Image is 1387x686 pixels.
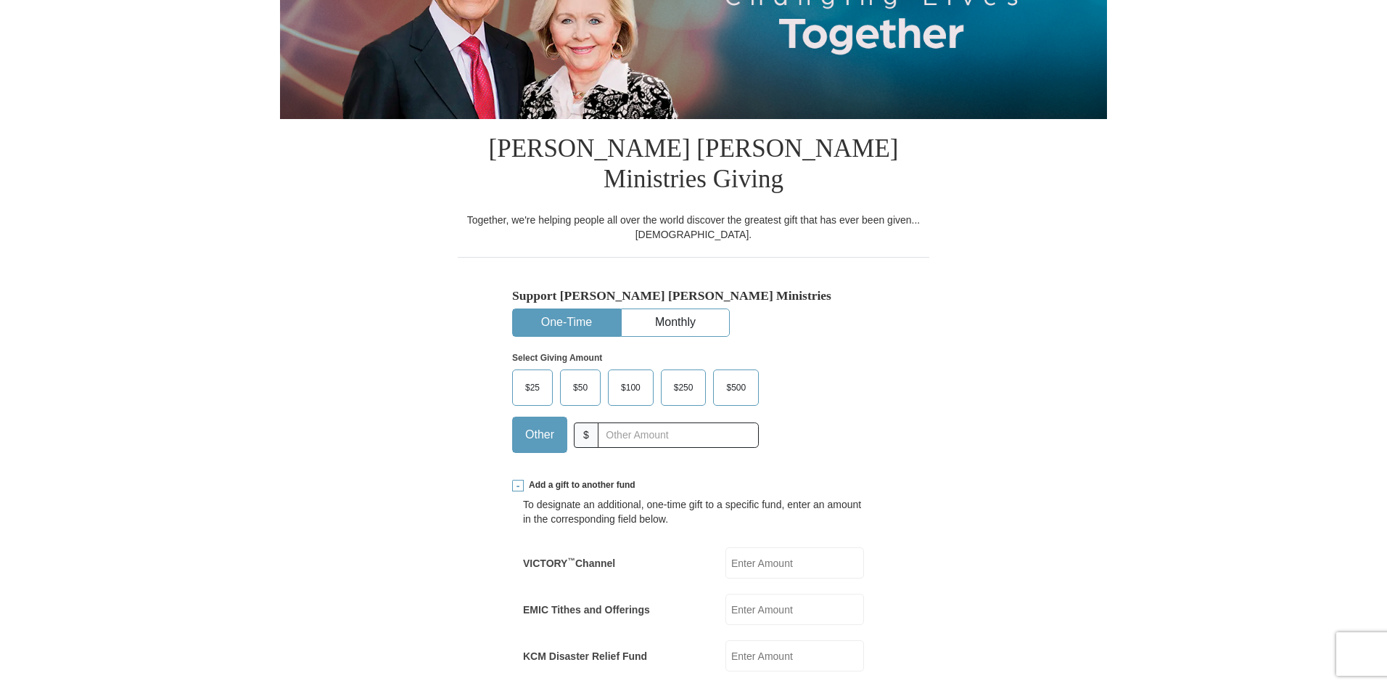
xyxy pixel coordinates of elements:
span: $100 [614,377,648,399]
h5: Support [PERSON_NAME] [PERSON_NAME] Ministries [512,288,875,303]
strong: Select Giving Amount [512,353,602,363]
input: Other Amount [598,422,759,448]
span: Add a gift to another fund [524,479,635,491]
span: Other [518,424,561,446]
sup: ™ [567,556,575,565]
input: Enter Amount [725,594,864,625]
button: Monthly [622,309,729,336]
label: EMIC Tithes and Offerings [523,603,650,617]
div: To designate an additional, one-time gift to a specific fund, enter an amount in the correspondin... [523,497,864,526]
label: VICTORY Channel [523,556,615,571]
button: One-Time [513,309,620,336]
span: $50 [566,377,595,399]
input: Enter Amount [725,640,864,671]
input: Enter Amount [725,547,864,579]
span: $ [574,422,598,448]
span: $250 [667,377,701,399]
span: $25 [518,377,547,399]
label: KCM Disaster Relief Fund [523,649,647,663]
div: Together, we're helping people all over the world discover the greatest gift that has ever been g... [458,213,929,242]
span: $500 [719,377,753,399]
h1: [PERSON_NAME] [PERSON_NAME] Ministries Giving [458,119,929,213]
